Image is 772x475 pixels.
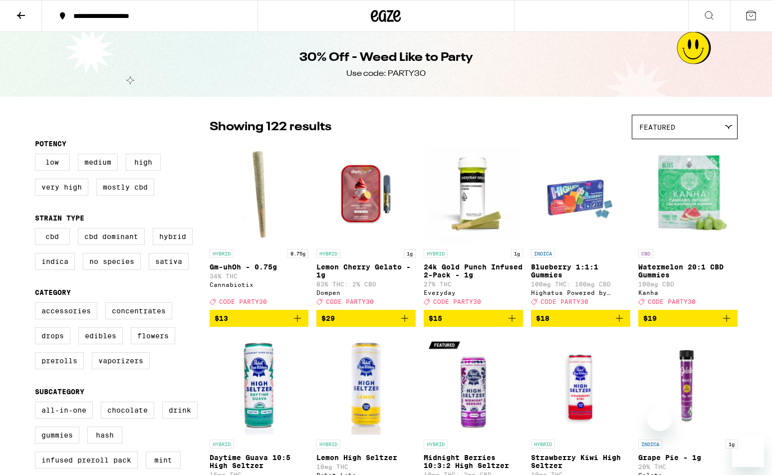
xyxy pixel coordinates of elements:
label: High [126,154,161,171]
img: Highatus Powered by Cannabiotix - Blueberry 1:1:1 Gummies [531,144,630,244]
p: 24k Gold Punch Infused 2-Pack - 1g [424,263,523,279]
label: Mint [146,452,181,469]
p: HYBRID [316,249,340,258]
label: No Species [83,253,141,270]
label: Sativa [149,253,189,270]
button: Add to bag [531,310,630,327]
p: Lemon High Seltzer [316,454,416,462]
a: Open page for Gm-uhOh - 0.75g from Cannabiotix [210,144,309,310]
button: Add to bag [424,310,523,327]
p: HYBRID [316,440,340,449]
legend: Potency [35,140,66,148]
label: Hash [87,427,122,444]
label: Concentrates [105,302,172,319]
span: $19 [643,314,657,322]
div: Kanha [638,289,738,296]
label: Infused Preroll Pack [35,452,138,469]
label: Very High [35,179,88,196]
img: Pabst Labs - Lemon High Seltzer [316,335,416,435]
label: Indica [35,253,75,270]
a: Open page for Watermelon 20:1 CBD Gummies from Kanha [638,144,738,310]
p: Grape Pie - 1g [638,454,738,462]
p: Daytime Guava 10:5 High Seltzer [210,454,309,470]
label: All-In-One [35,402,93,419]
a: Open page for Lemon Cherry Gelato - 1g from Dompen [316,144,416,310]
span: $15 [429,314,442,322]
p: HYBRID [424,440,448,449]
p: HYBRID [424,249,448,258]
p: 27% THC [424,281,523,287]
label: Gummies [35,427,79,444]
p: Blueberry 1:1:1 Gummies [531,263,630,279]
p: CBD [638,249,653,258]
img: Gelato - Grape Pie - 1g [638,335,738,435]
h1: 30% Off - Weed Like to Party [299,49,473,66]
span: Featured [639,123,675,131]
legend: Strain Type [35,214,84,222]
p: 83% THC: 2% CBD [316,281,416,287]
p: 1g [726,440,738,449]
div: Highatus Powered by Cannabiotix [531,289,630,296]
label: Medium [78,154,118,171]
p: HYBRID [531,440,555,449]
p: 10mg THC [316,464,416,470]
span: $18 [536,314,549,322]
div: Cannabiotix [210,281,309,288]
img: Cannabiotix - Gm-uhOh - 0.75g [210,144,309,244]
label: Chocolate [101,402,154,419]
p: 100mg CBD [638,281,738,287]
label: Vaporizers [92,352,150,369]
p: HYBRID [210,249,234,258]
legend: Category [35,288,71,296]
p: 1g [404,249,416,258]
iframe: Button to launch messaging window [732,435,764,467]
label: Low [35,154,70,171]
p: Gm-uhOh - 0.75g [210,263,309,271]
p: 1g [511,249,523,258]
span: CODE PARTY30 [219,298,267,305]
legend: Subcategory [35,388,84,396]
img: Kanha - Watermelon 20:1 CBD Gummies [638,144,738,244]
p: Lemon Cherry Gelato - 1g [316,263,416,279]
span: $29 [321,314,335,322]
p: INDICA [531,249,555,258]
div: Use code: PARTY30 [346,68,426,79]
label: Drink [162,402,198,419]
label: CBD Dominant [78,228,145,245]
span: CODE PARTY30 [540,298,588,305]
span: CODE PARTY30 [326,298,374,305]
p: Midnight Berries 10:3:2 High Seltzer [424,454,523,470]
span: $13 [215,314,228,322]
img: Pabst Labs - Strawberry Kiwi High Seltzer [531,335,630,435]
button: Add to bag [210,310,309,327]
a: Open page for Blueberry 1:1:1 Gummies from Highatus Powered by Cannabiotix [531,144,630,310]
iframe: Close message [647,406,672,431]
img: Pabst Labs - Daytime Guava 10:5 High Seltzer [210,335,309,435]
label: Drops [35,327,70,344]
p: Showing 122 results [210,119,331,136]
p: 34% THC [210,273,309,279]
label: Mostly CBD [96,179,154,196]
p: Watermelon 20:1 CBD Gummies [638,263,738,279]
label: CBD [35,228,70,245]
p: 100mg THC: 100mg CBD [531,281,630,287]
button: Add to bag [316,310,416,327]
label: Accessories [35,302,97,319]
div: Everyday [424,289,523,296]
label: Flowers [131,327,175,344]
label: Hybrid [153,228,193,245]
button: Add to bag [638,310,738,327]
p: HYBRID [210,440,234,449]
label: Prerolls [35,352,84,369]
p: 20% THC [638,464,738,470]
img: Pabst Labs - Midnight Berries 10:3:2 High Seltzer [424,335,523,435]
span: CODE PARTY30 [648,298,696,305]
label: Edibles [78,327,123,344]
img: Everyday - 24k Gold Punch Infused 2-Pack - 1g [424,144,523,244]
img: Dompen - Lemon Cherry Gelato - 1g [316,144,416,244]
p: 0.75g [287,249,308,258]
p: INDICA [638,440,662,449]
a: Open page for 24k Gold Punch Infused 2-Pack - 1g from Everyday [424,144,523,310]
span: CODE PARTY30 [433,298,481,305]
div: Dompen [316,289,416,296]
